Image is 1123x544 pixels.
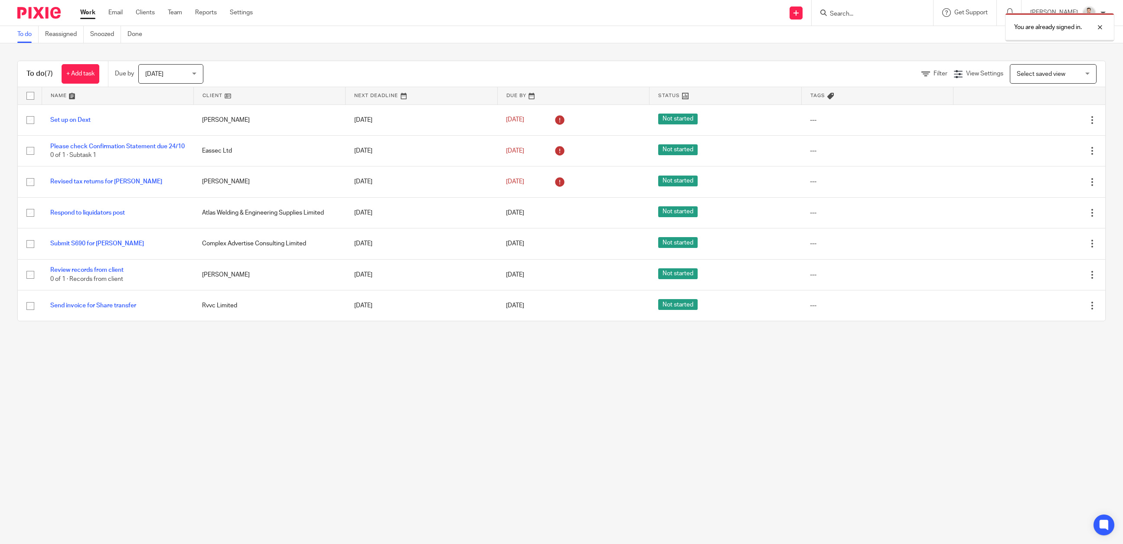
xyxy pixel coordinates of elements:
span: [DATE] [506,179,524,185]
span: [DATE] [506,117,524,123]
td: Rvvc Limited [193,290,345,321]
td: Complex Advertise Consulting Limited [193,228,345,259]
td: [DATE] [346,228,497,259]
span: Not started [658,176,698,186]
p: You are already signed in. [1014,23,1082,32]
td: [DATE] [346,166,497,197]
span: Not started [658,114,698,124]
div: --- [810,301,944,310]
a: Set up on Dext [50,117,91,123]
span: Filter [934,71,947,77]
span: [DATE] [506,303,524,309]
span: Not started [658,144,698,155]
td: [DATE] [346,259,497,290]
a: Revised tax returns for [PERSON_NAME] [50,179,162,185]
h1: To do [26,69,53,78]
span: [DATE] [145,71,163,77]
div: --- [810,116,944,124]
a: Settings [230,8,253,17]
span: [DATE] [506,241,524,247]
span: Not started [658,206,698,217]
a: Reassigned [45,26,84,43]
span: (7) [45,70,53,77]
span: [DATE] [506,272,524,278]
span: Not started [658,299,698,310]
span: [DATE] [506,148,524,154]
td: Eassec Ltd [193,135,345,166]
a: + Add task [62,64,99,84]
a: Send invoice for Share transfer [50,303,136,309]
span: Not started [658,268,698,279]
div: --- [810,239,944,248]
a: Respond to liquidators post [50,210,125,216]
img: Pixie [17,7,61,19]
a: Work [80,8,95,17]
span: View Settings [966,71,1003,77]
a: Clients [136,8,155,17]
p: Due by [115,69,134,78]
div: --- [810,147,944,155]
div: --- [810,270,944,279]
td: [DATE] [346,290,497,321]
a: Done [127,26,149,43]
span: Tags [810,93,825,98]
a: Email [108,8,123,17]
div: --- [810,177,944,186]
div: --- [810,208,944,217]
a: Please check Confirmation Statement due 24/10 [50,143,185,150]
td: [PERSON_NAME] [193,166,345,197]
td: [DATE] [346,135,497,166]
span: Select saved view [1017,71,1065,77]
td: [PERSON_NAME] [193,259,345,290]
span: Not started [658,237,698,248]
a: Reports [195,8,217,17]
a: To do [17,26,39,43]
a: Submit S690 for [PERSON_NAME] [50,241,144,247]
td: [DATE] [346,197,497,228]
a: Team [168,8,182,17]
a: Review records from client [50,267,124,273]
a: Snoozed [90,26,121,43]
span: [DATE] [506,210,524,216]
td: [DATE] [346,104,497,135]
span: 0 of 1 · Subtask 1 [50,152,96,158]
td: [PERSON_NAME] [193,104,345,135]
span: 0 of 1 · Records from client [50,276,123,282]
td: Atlas Welding & Engineering Supplies Limited [193,197,345,228]
img: LinkedIn%20Profile.jpeg [1082,6,1096,20]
